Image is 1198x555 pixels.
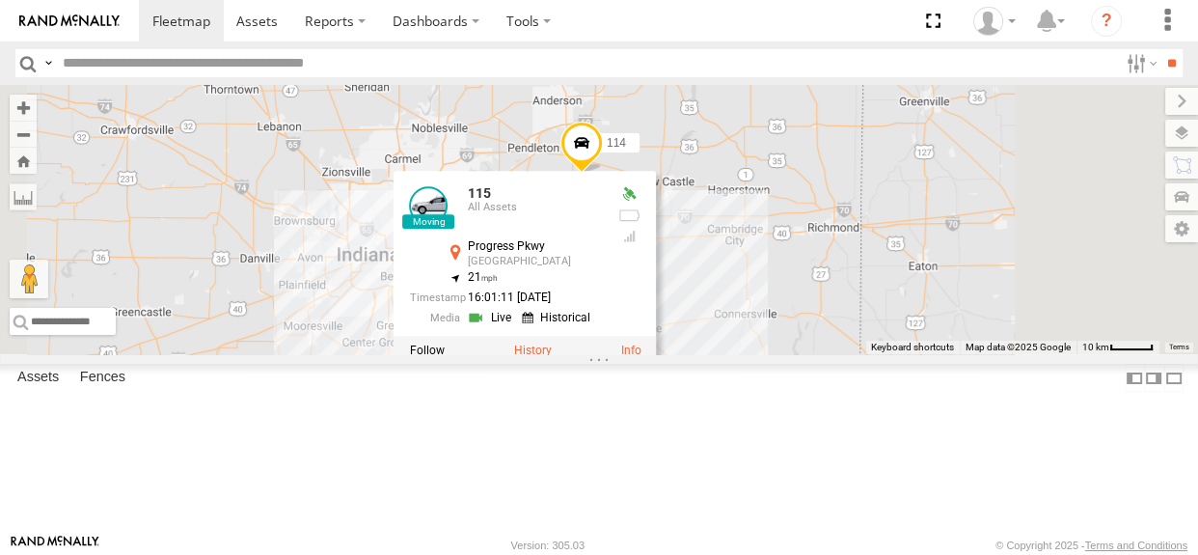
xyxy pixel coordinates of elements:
[10,121,37,148] button: Zoom out
[513,344,551,357] label: View Asset History
[1076,341,1159,354] button: Map Scale: 10 km per 42 pixels
[409,344,444,357] label: Realtime tracking of Asset
[10,148,37,174] button: Zoom Home
[10,260,48,298] button: Drag Pegman onto the map to open Street View
[19,14,120,28] img: rand-logo.svg
[467,256,602,267] div: [GEOGRAPHIC_DATA]
[467,202,602,213] div: All Assets
[41,49,56,77] label: Search Query
[1164,364,1184,392] label: Hide Summary Table
[1125,364,1144,392] label: Dock Summary Table to the Left
[10,183,37,210] label: Measure
[1091,6,1122,37] i: ?
[511,540,585,551] div: Version: 305.03
[995,540,1187,551] div: © Copyright 2025 -
[409,186,448,225] a: View Asset Details
[467,240,602,253] div: Progress Pkwy
[522,309,595,327] a: View Historical Media Streams
[8,365,68,392] label: Assets
[467,309,516,327] a: View Live Media Streams
[966,342,1071,352] span: Map data ©2025 Google
[467,185,490,201] a: 115
[467,270,498,284] span: 21
[607,136,626,150] span: 114
[617,208,640,223] div: No battery health information received from this device.
[620,344,640,357] a: View Asset Details
[1165,215,1198,242] label: Map Settings
[1119,49,1160,77] label: Search Filter Options
[617,229,640,244] div: Last Event GSM Signal Strength
[967,7,1022,36] div: Brandon Hickerson
[617,186,640,202] div: Valid GPS Fix
[1144,364,1163,392] label: Dock Summary Table to the Right
[1082,342,1109,352] span: 10 km
[10,95,37,121] button: Zoom in
[1169,344,1189,351] a: Terms
[70,365,135,392] label: Fences
[409,291,602,304] div: Date/time of location update
[1085,540,1187,551] a: Terms and Conditions
[871,341,954,354] button: Keyboard shortcuts
[11,536,99,555] a: Visit our Website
